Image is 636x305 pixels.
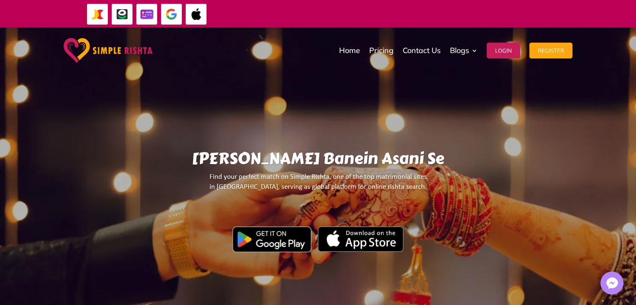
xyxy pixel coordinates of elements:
a: Home [339,30,360,71]
strong: جاز کیش [561,6,578,21]
a: Login [487,30,520,71]
strong: ایزی پیسہ [540,6,559,21]
img: Google Play [232,226,312,252]
a: Register [529,30,572,71]
button: Login [487,43,520,58]
img: Messenger [604,275,621,292]
a: Pricing [369,30,393,71]
h1: [PERSON_NAME] Banein Asani Se [83,149,553,172]
a: Contact Us [403,30,441,71]
p: Find your perfect match on Simple Rishta, one of the top matrimonial sites in [GEOGRAPHIC_DATA], ... [83,172,553,199]
button: Register [529,43,572,58]
a: Blogs [450,30,478,71]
